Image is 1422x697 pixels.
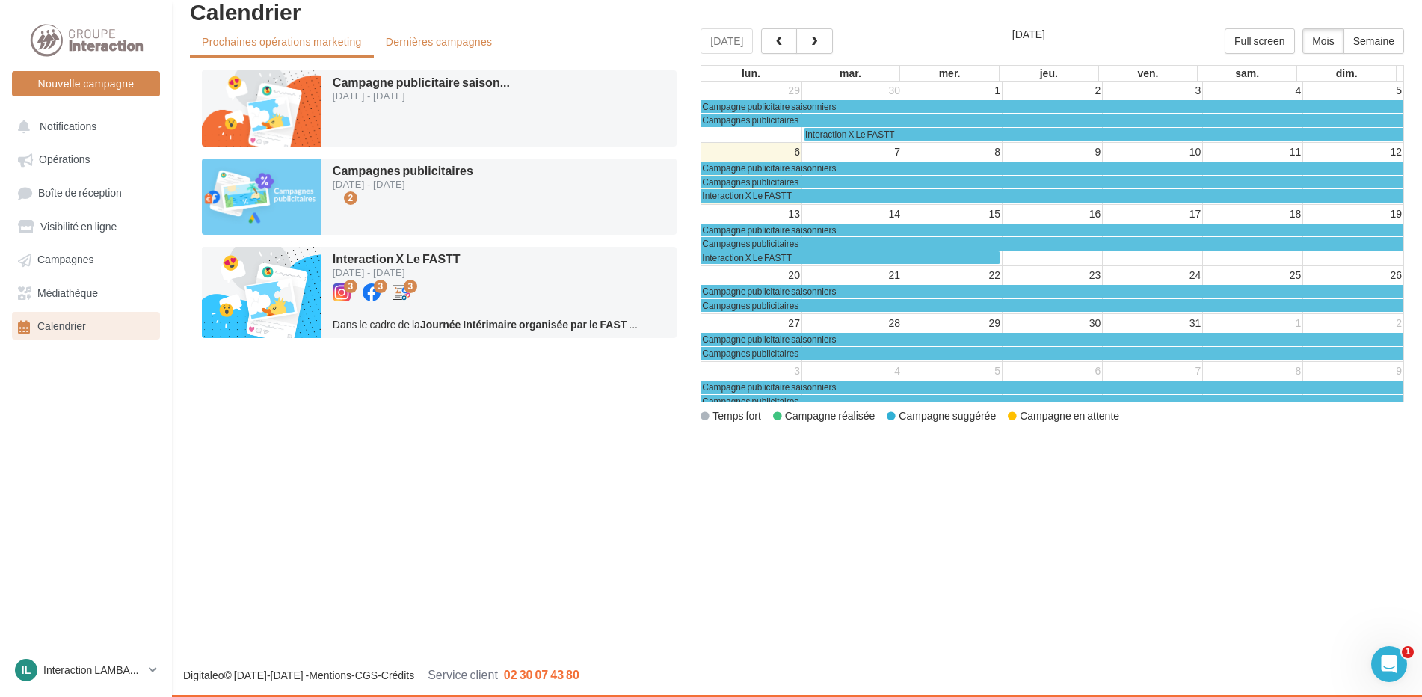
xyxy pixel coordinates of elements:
button: Notifications [9,112,157,139]
a: Interaction X Le FASTT [701,251,1000,264]
strong: Journée Intérimaire organisée par le FAST [420,318,627,331]
td: 26 [1303,266,1403,285]
div: [DATE] - [DATE] [333,91,510,101]
a: Campagne publicitaire saisonniers [701,333,1403,346]
td: 8 [902,143,1003,162]
div: [DATE] - [DATE] [333,179,473,189]
a: Campagnes publicitaires [701,395,1403,408]
td: 22 [902,266,1003,285]
a: IL Interaction LAMBALLE [12,656,160,684]
span: Dernières campagnes [386,35,493,48]
span: Prochaines opérations marketing [202,35,362,48]
td: 5 [902,362,1003,381]
td: 7 [801,143,902,162]
td: 25 [1203,266,1303,285]
a: Campagnes publicitaires [701,237,1403,250]
td: 7 [1103,362,1203,381]
span: Opérations [39,153,90,166]
span: Campagnes publicitaires [702,238,798,249]
div: 3 [344,280,357,293]
th: lun. [701,66,801,81]
td: 14 [801,204,902,223]
a: Campagnes publicitaires [701,114,1403,126]
span: Campagne publicitaire saison [333,75,510,89]
a: Campagnes publicitaires [701,299,1403,312]
span: 1 [1402,646,1414,658]
td: 19 [1303,204,1403,223]
td: 11 [1203,143,1303,162]
span: Calendrier [37,320,86,333]
span: Campagnes publicitaires [333,163,473,177]
th: mer. [900,66,1000,81]
h2: [DATE] [1012,28,1045,40]
td: 27 [701,314,801,333]
td: 12 [1303,143,1403,162]
span: Interaction X Le FASTT [702,190,792,201]
td: 30 [1003,314,1103,333]
td: 31 [1103,314,1203,333]
div: [DATE] - [DATE] [333,268,500,277]
td: 2 [1003,82,1103,99]
div: Campagne en attente [1008,408,1119,423]
a: Campagne publicitaire saisonniers [701,162,1403,174]
span: ... [629,318,638,331]
td: 29 [701,82,801,99]
td: 17 [1103,204,1203,223]
td: 9 [1003,143,1103,162]
span: Campagnes publicitaires [702,396,798,407]
button: Full screen [1225,28,1295,54]
td: 16 [1003,204,1103,223]
span: Campagne publicitaire saisonniers [702,101,836,112]
span: Médiathèque [37,286,98,299]
p: Interaction LAMBALLE [43,663,143,678]
td: 24 [1103,266,1203,285]
a: Campagnes publicitaires [701,176,1403,188]
span: Interaction X Le FASTT [702,252,792,263]
td: 1 [1203,314,1303,333]
td: 3 [1103,82,1203,99]
span: Interaction X Le FASTT [805,129,895,140]
button: Mois [1302,28,1344,54]
div: Temps fort [701,408,760,423]
span: Service client [428,667,498,681]
span: Campagnes publicitaires [702,176,798,188]
button: Semaine [1343,28,1404,54]
span: Campagnes publicitaires [702,348,798,359]
a: Boîte de réception [9,179,163,206]
a: Campagne publicitaire saisonniers [701,285,1403,298]
iframe: Intercom live chat [1371,646,1407,682]
td: 4 [801,362,902,381]
td: 3 [701,362,801,381]
button: Nouvelle campagne [12,71,160,96]
td: 20 [701,266,801,285]
td: 6 [701,143,801,162]
span: Boîte de réception [38,186,122,199]
td: 13 [701,204,801,223]
span: Campagne publicitaire saisonniers [702,381,836,393]
th: mar. [801,66,900,81]
td: 23 [1003,266,1103,285]
a: Interaction X Le FASTT [701,189,1403,202]
span: 02 30 07 43 80 [504,667,579,681]
td: 6 [1003,362,1103,381]
a: Visibilité en ligne [9,212,163,239]
td: 21 [801,266,902,285]
a: Campagne publicitaire saisonniers [701,381,1403,393]
a: Campagnes [9,245,163,272]
td: 5 [1303,82,1403,99]
div: 2 [344,191,357,205]
span: IL [22,663,31,678]
td: 9 [1303,362,1403,381]
div: 3 [374,280,387,293]
a: Campagne publicitaire saisonniers [701,100,1403,113]
th: ven. [1098,66,1198,81]
span: Campagnes [37,254,94,266]
span: Campagne publicitaire saisonniers [702,286,836,297]
a: Opérations [9,145,163,172]
a: CGS [355,669,378,681]
td: 18 [1203,204,1303,223]
a: Campagnes publicitaires [701,347,1403,360]
td: 4 [1203,82,1303,99]
button: [DATE] [701,28,753,54]
td: 29 [902,314,1003,333]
